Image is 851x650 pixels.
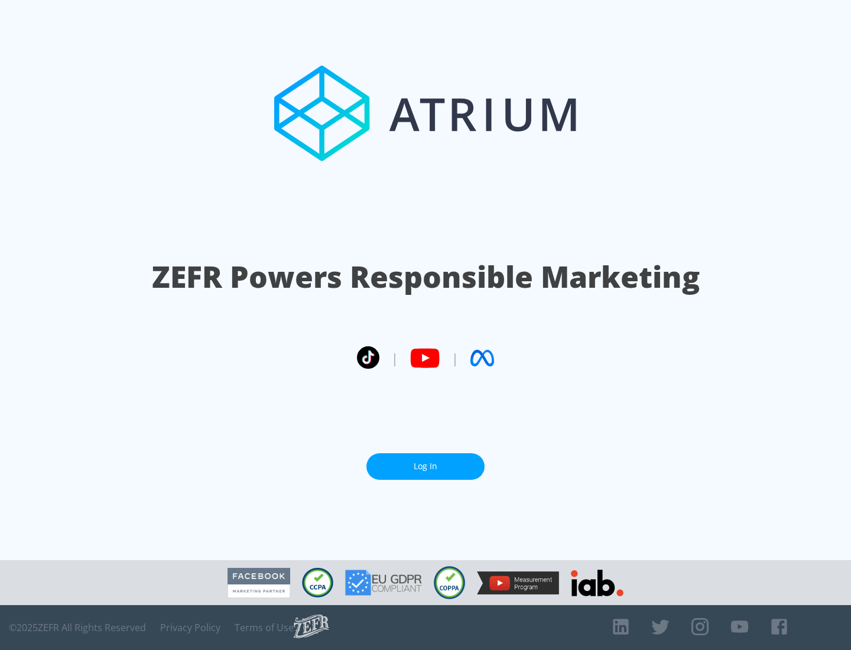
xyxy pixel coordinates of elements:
a: Terms of Use [235,622,294,633]
a: Privacy Policy [160,622,220,633]
span: | [452,349,459,367]
img: YouTube Measurement Program [477,571,559,594]
img: GDPR Compliant [345,570,422,596]
img: Facebook Marketing Partner [228,568,290,598]
a: Log In [366,453,485,480]
h1: ZEFR Powers Responsible Marketing [152,256,700,297]
img: COPPA Compliant [434,566,465,599]
img: IAB [571,570,623,596]
img: CCPA Compliant [302,568,333,597]
span: | [391,349,398,367]
span: © 2025 ZEFR All Rights Reserved [9,622,146,633]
